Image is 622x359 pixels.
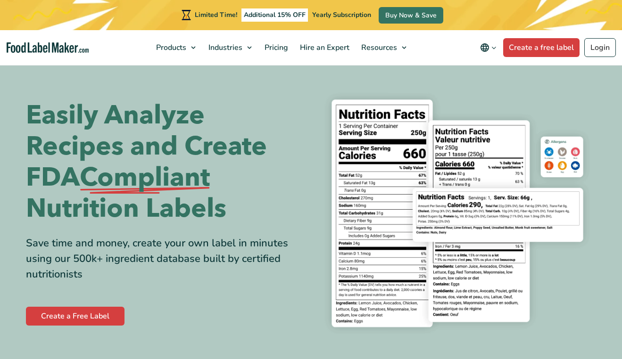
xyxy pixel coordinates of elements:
a: Resources [356,30,411,65]
button: Change language [473,38,503,57]
a: Pricing [259,30,292,65]
a: Hire an Expert [294,30,353,65]
span: Pricing [262,42,289,53]
a: Create a Free Label [26,307,124,326]
div: Save time and money, create your own label in minutes using our 500k+ ingredient database built b... [26,236,304,282]
a: Products [150,30,200,65]
a: Login [584,38,616,57]
h1: Easily Analyze Recipes and Create FDA Nutrition Labels [26,100,304,224]
span: Limited Time! [195,10,237,19]
span: Resources [358,42,398,53]
span: Additional 15% OFF [241,8,308,22]
a: Buy Now & Save [379,7,443,24]
a: Industries [203,30,257,65]
span: Yearly Subscription [312,10,371,19]
span: Industries [206,42,243,53]
a: Food Label Maker homepage [7,42,89,53]
span: Compliant [80,162,210,193]
span: Products [153,42,187,53]
a: Create a free label [503,38,580,57]
span: Hire an Expert [297,42,350,53]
